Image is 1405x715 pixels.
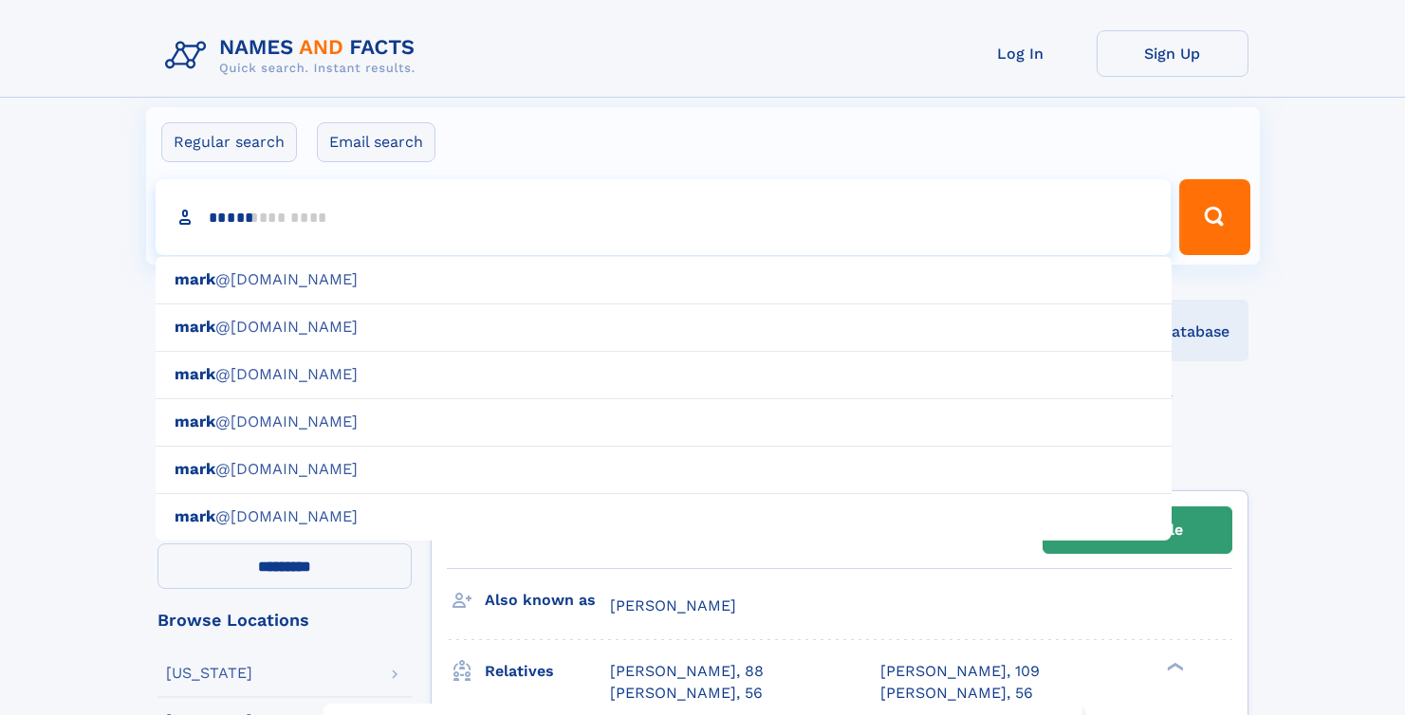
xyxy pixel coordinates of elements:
[161,122,297,162] label: Regular search
[485,655,610,687] h3: Relatives
[610,661,764,682] a: [PERSON_NAME], 88
[156,351,1172,399] div: @[DOMAIN_NAME]
[156,303,1172,352] div: @[DOMAIN_NAME]
[610,596,736,614] span: [PERSON_NAME]
[156,256,1172,304] div: @[DOMAIN_NAME]
[880,661,1040,682] a: [PERSON_NAME], 109
[156,446,1172,494] div: @[DOMAIN_NAME]
[156,493,1172,541] div: @[DOMAIN_NAME]
[175,270,215,288] b: mark
[945,30,1097,77] a: Log In
[317,122,435,162] label: Email search
[156,179,1172,255] input: search input
[166,666,252,681] div: [US_STATE]
[1179,179,1249,255] button: Search Button
[156,398,1172,447] div: @[DOMAIN_NAME]
[157,30,431,82] img: Logo Names and Facts
[175,365,215,383] b: mark
[880,683,1033,704] a: [PERSON_NAME], 56
[1097,30,1248,77] a: Sign Up
[175,507,215,525] b: mark
[175,318,215,336] b: mark
[175,460,215,478] b: mark
[610,683,763,704] a: [PERSON_NAME], 56
[1163,661,1186,673] div: ❯
[175,412,215,431] b: mark
[485,584,610,616] h3: Also known as
[157,612,412,629] div: Browse Locations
